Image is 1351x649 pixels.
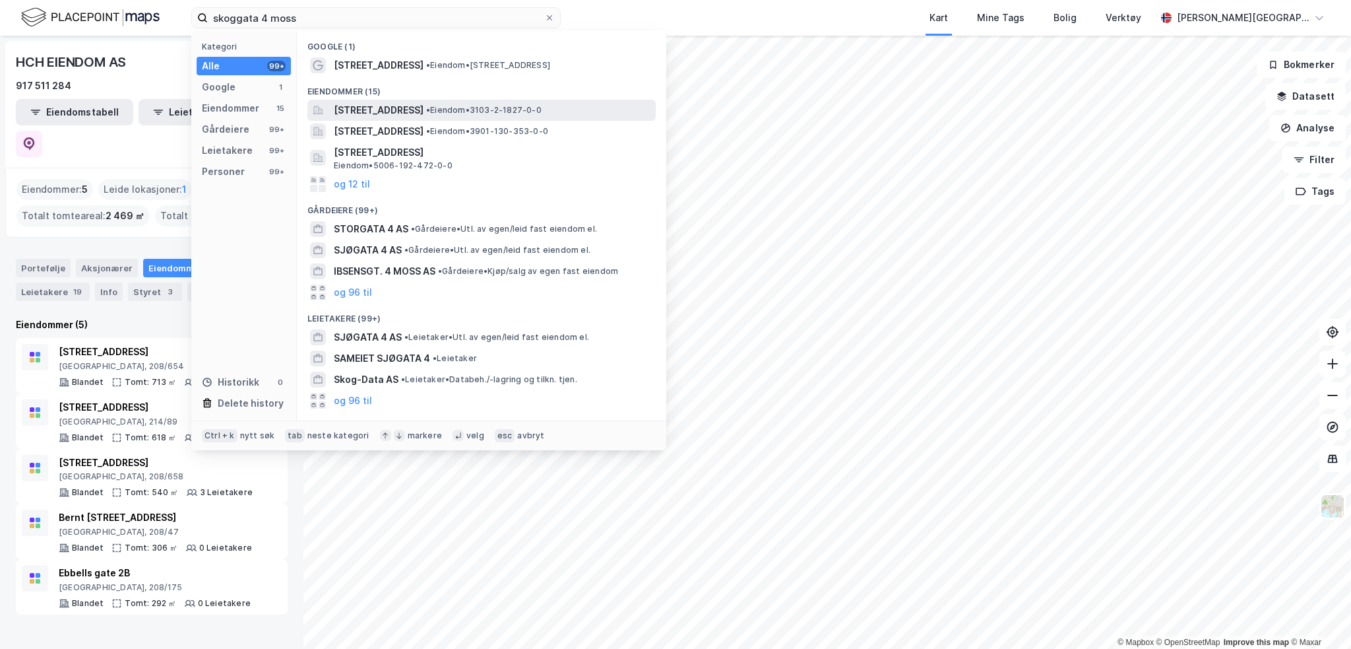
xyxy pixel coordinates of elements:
[404,245,408,255] span: •
[202,143,253,158] div: Leietakere
[125,543,177,553] div: Tomt: 306 ㎡
[16,99,133,125] button: Eiendomstabell
[72,543,104,553] div: Blandet
[334,242,402,258] span: SJØGATA 4 AS
[433,353,437,363] span: •
[1053,10,1077,26] div: Bolig
[202,374,259,390] div: Historikk
[334,57,424,73] span: [STREET_ADDRESS]
[426,60,550,71] span: Eiendom • [STREET_ADDRESS]
[218,395,284,411] div: Delete history
[438,266,442,276] span: •
[517,430,544,441] div: avbryt
[59,399,250,415] div: [STREET_ADDRESS]
[275,82,286,92] div: 1
[426,60,430,70] span: •
[59,510,252,526] div: Bernt [STREET_ADDRESS]
[106,208,144,224] span: 2 469 ㎡
[334,329,402,345] span: SJØGATA 4 AS
[267,124,286,135] div: 99+
[202,429,237,442] div: Ctrl + k
[16,283,90,301] div: Leietakere
[334,123,424,139] span: [STREET_ADDRESS]
[297,195,666,219] div: Gårdeiere (99+)
[76,259,138,277] div: Aksjonærer
[1265,83,1346,110] button: Datasett
[16,179,93,200] div: Eiendommer :
[59,582,251,593] div: [GEOGRAPHIC_DATA], 208/175
[59,527,252,537] div: [GEOGRAPHIC_DATA], 208/47
[59,344,255,360] div: [STREET_ADDRESS]
[297,31,666,55] div: Google (1)
[1224,638,1289,647] a: Improve this map
[72,598,104,609] div: Blandet
[495,429,515,442] div: esc
[198,598,251,609] div: 0 Leietakere
[98,179,192,200] div: Leide lokasjoner :
[297,76,666,100] div: Eiendommer (15)
[334,351,430,366] span: SAMEIET SJØGATA 4
[334,372,398,388] span: Skog-Data AS
[164,285,177,298] div: 3
[404,332,408,342] span: •
[187,283,278,301] div: Transaksjoner
[72,432,104,443] div: Blandet
[71,285,84,298] div: 19
[334,145,650,160] span: [STREET_ADDRESS]
[1156,638,1220,647] a: OpenStreetMap
[202,121,249,137] div: Gårdeiere
[82,182,88,197] span: 5
[16,259,71,277] div: Portefølje
[404,245,590,256] span: Gårdeiere • Utl. av egen/leid fast eiendom el.
[200,487,253,498] div: 3 Leietakere
[1285,586,1351,649] div: Kontrollprogram for chat
[1320,494,1345,519] img: Z
[977,10,1024,26] div: Mine Tags
[202,79,236,95] div: Google
[125,598,176,609] div: Tomt: 292 ㎡
[1284,178,1346,205] button: Tags
[426,105,542,116] span: Eiendom • 3103-2-1827-0-0
[297,303,666,327] div: Leietakere (99+)
[426,105,430,115] span: •
[426,126,548,137] span: Eiendom • 3901-130-353-0-0
[16,205,150,226] div: Totalt tomteareal :
[202,100,259,116] div: Eiendommer
[1269,115,1346,141] button: Analyse
[143,259,224,277] div: Eiendommer
[1117,638,1154,647] a: Mapbox
[401,374,405,384] span: •
[466,430,484,441] div: velg
[1106,10,1141,26] div: Verktøy
[334,102,424,118] span: [STREET_ADDRESS]
[297,411,666,435] div: Personer (99+)
[334,263,435,279] span: IBSENSGT. 4 MOSS AS
[59,417,250,427] div: [GEOGRAPHIC_DATA], 214/89
[95,283,123,301] div: Info
[125,487,178,498] div: Tomt: 540 ㎡
[334,160,453,171] span: Eiendom • 5006-192-472-0-0
[334,176,370,192] button: og 12 til
[426,126,430,136] span: •
[72,487,104,498] div: Blandet
[1257,51,1346,78] button: Bokmerker
[411,224,415,234] span: •
[125,432,176,443] div: Tomt: 618 ㎡
[199,543,252,553] div: 0 Leietakere
[208,8,544,28] input: Søk på adresse, matrikkel, gårdeiere, leietakere eller personer
[438,266,618,277] span: Gårdeiere • Kjøp/salg av egen fast eiendom
[202,164,245,180] div: Personer
[72,377,104,388] div: Blandet
[59,455,253,471] div: [STREET_ADDRESS]
[408,430,442,441] div: markere
[267,166,286,177] div: 99+
[267,145,286,156] div: 99+
[401,374,577,385] span: Leietaker • Databeh./-lagring og tilkn. tjen.
[16,317,288,333] div: Eiendommer (5)
[404,332,589,343] span: Leietaker • Utl. av egen/leid fast eiendom el.
[1282,147,1346,173] button: Filter
[59,565,251,581] div: Ebbells gate 2B
[155,205,282,226] div: Totalt byggareal :
[929,10,948,26] div: Kart
[334,393,372,409] button: og 96 til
